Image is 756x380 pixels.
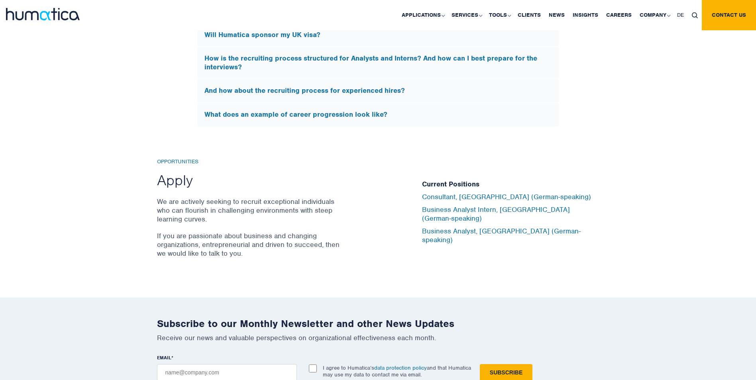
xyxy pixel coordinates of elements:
[422,205,570,223] a: Business Analyst Intern, [GEOGRAPHIC_DATA] (German-speaking)
[157,197,342,223] p: We are actively seeking to recruit exceptional individuals who can flourish in challenging enviro...
[692,12,698,18] img: search_icon
[422,192,591,201] a: Consultant, [GEOGRAPHIC_DATA] (German-speaking)
[323,364,471,378] p: I agree to Humatica’s and that Humatica may use my data to contact me via email.
[157,231,342,258] p: If you are passionate about business and changing organizations, entrepreneurial and driven to su...
[204,54,552,71] h5: How is the recruiting process structured for Analysts and Interns? And how can I best prepare for...
[157,317,599,330] h2: Subscribe to our Monthly Newsletter and other News Updates
[422,180,599,189] h5: Current Positions
[204,110,552,119] h5: What does an example of career progression look like?
[309,364,317,372] input: I agree to Humatica’sdata protection policyand that Humatica may use my data to contact me via em...
[422,227,581,244] a: Business Analyst, [GEOGRAPHIC_DATA] (German-speaking)
[157,159,342,165] h6: Opportunities
[204,86,552,95] h5: And how about the recruiting process for experienced hires?
[157,171,342,189] h2: Apply
[157,333,599,342] p: Receive our news and valuable perspectives on organizational effectiveness each month.
[157,355,171,361] span: EMAIL
[374,364,427,371] a: data protection policy
[6,8,80,20] img: logo
[204,31,552,39] h5: Will Humatica sponsor my UK visa?
[677,12,684,18] span: DE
